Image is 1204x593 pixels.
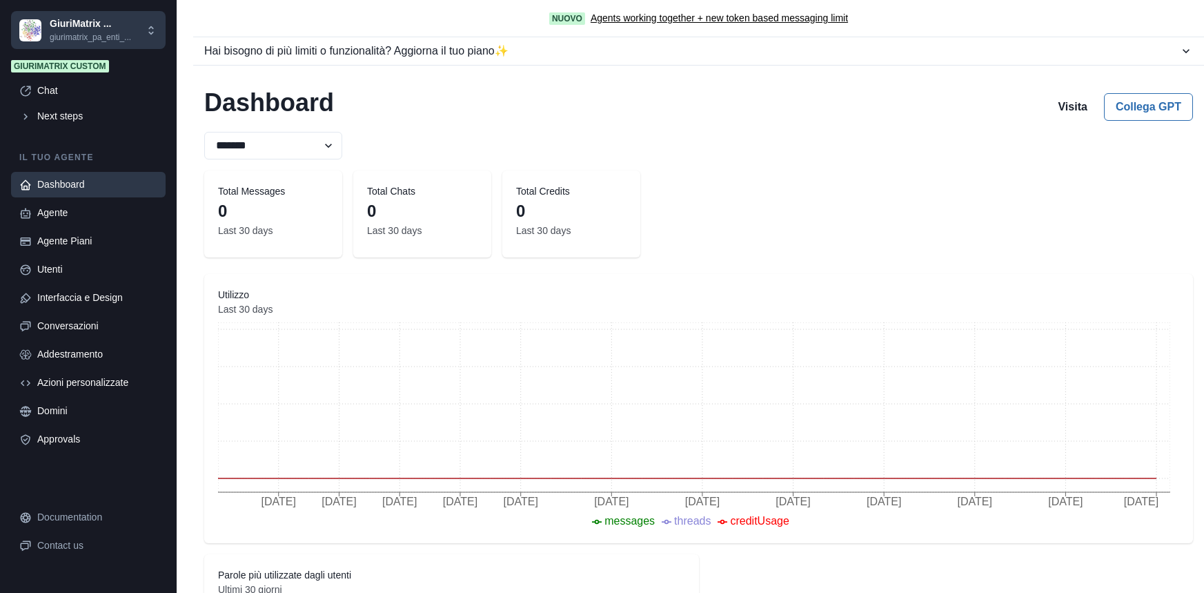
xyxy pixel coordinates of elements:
div: Approvals [37,432,157,447]
div: Domini [37,404,157,418]
span: Nuovo [549,12,585,25]
div: Contact us [37,538,157,553]
dt: Total Credits [516,184,626,199]
tspan: [DATE] [443,496,477,507]
div: Agente Piani [37,234,157,249]
div: Addestramento [37,347,157,362]
h2: Dashboard [204,88,334,121]
tspan: [DATE] [594,496,629,507]
dt: Utilizzo [218,288,1179,302]
button: Hai bisogno di più limiti o funzionalità? Aggiorna il tuo piano✨ [193,37,1204,65]
tspan: [DATE] [867,496,901,507]
div: Chat [37,84,157,98]
span: messages [604,515,655,527]
tspan: [DATE] [1048,496,1083,507]
img: Chakra UI [19,19,41,41]
button: Visita [1047,93,1098,121]
button: Collega GPT [1104,93,1193,121]
dd: Last 30 days [367,224,477,238]
p: Il tuo agente [11,151,166,164]
tspan: [DATE] [504,496,538,507]
dd: Last 30 days [516,224,626,238]
p: giurimatrix_pa_enti_... [50,31,131,43]
tspan: [DATE] [1124,496,1158,507]
p: GiuriMatrix ... [50,17,131,31]
tspan: [DATE] [261,496,296,507]
div: Agente [37,206,157,220]
div: Hai bisogno di più limiti o funzionalità? Aggiorna il tuo piano ✨ [204,43,1179,59]
dt: Total Messages [218,184,328,199]
dt: Parole più utilizzate dagli utenti [218,568,685,583]
div: Conversazioni [37,319,157,333]
span: threads [674,515,711,527]
tspan: [DATE] [958,496,992,507]
span: Giurimatrix Custom [11,60,109,72]
dt: Total Chats [367,184,477,199]
div: Interfaccia e Design [37,291,157,305]
a: Agents working together + new token based messaging limit [591,11,848,26]
div: Dashboard [37,177,157,192]
tspan: [DATE] [322,496,356,507]
dd: Last 30 days [218,224,328,238]
a: Documentation [11,505,166,530]
dd: 0 [218,199,328,224]
button: Chakra UIGiuriMatrix ...giurimatrix_pa_enti_... [11,11,166,49]
dd: 0 [367,199,477,224]
dd: 0 [516,199,626,224]
tspan: [DATE] [685,496,720,507]
tspan: [DATE] [382,496,417,507]
div: Azioni personalizzate [37,376,157,390]
div: Utenti [37,262,157,277]
div: Next steps [37,109,157,124]
div: Documentation [37,510,157,525]
tspan: [DATE] [776,496,810,507]
dd: Last 30 days [218,302,1179,317]
span: creditUsage [730,515,789,527]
